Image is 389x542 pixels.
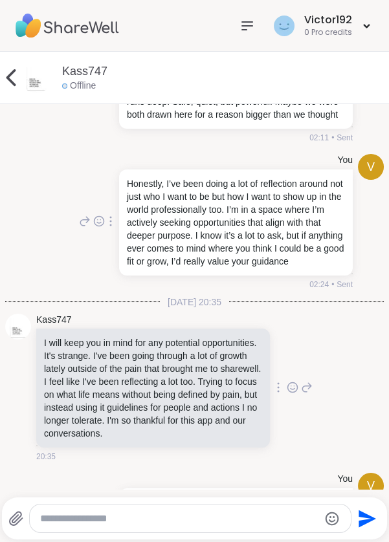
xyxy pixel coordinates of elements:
[337,154,353,167] h4: You
[62,80,96,92] div: Offline
[5,314,31,340] img: https://sharewell-space-live.sfo3.digitaloceanspaces.com/user-generated/9e0a398f-82a5-4c56-a0ef-4...
[331,279,334,290] span: •
[337,473,353,486] h4: You
[337,132,353,144] span: Sent
[351,504,381,533] button: Send
[36,451,56,462] span: 20:35
[127,177,345,268] p: Honestly, I’ve been doing a lot of reflection around not just who I want to be but how I want to ...
[62,63,107,80] a: Kass747
[331,132,334,144] span: •
[160,296,229,309] span: [DATE] 20:35
[367,477,375,495] span: V
[367,158,375,176] span: V
[40,512,319,525] textarea: Type your message
[44,336,262,440] p: I will keep you in mind for any potential opportunities. It's strange. I've been going through a ...
[21,62,52,93] img: https://sharewell-space-live.sfo3.digitaloceanspaces.com/user-generated/9e0a398f-82a5-4c56-a0ef-4...
[304,13,352,27] div: Victor192
[274,16,295,36] img: Victor192
[309,132,329,144] span: 02:11
[309,279,329,290] span: 02:24
[304,27,352,38] div: 0 Pro credits
[337,279,353,290] span: Sent
[16,3,119,49] img: ShareWell Nav Logo
[324,511,340,526] button: Emoji picker
[36,314,71,327] a: Kass747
